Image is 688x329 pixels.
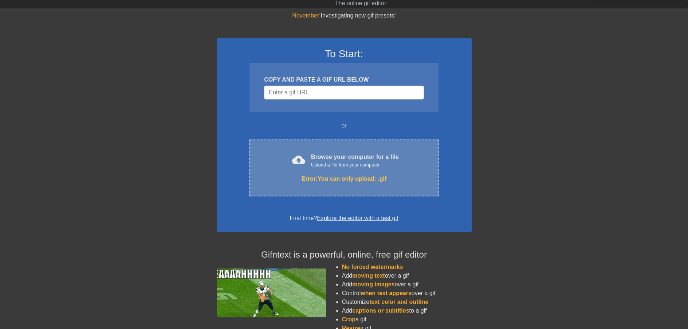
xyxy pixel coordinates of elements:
[342,306,472,315] li: Add to a gif
[217,250,472,260] h4: Gifntext is a powerful, online, free gif editor
[342,298,472,306] li: Customize
[311,161,399,169] div: Upload a file from your computer
[352,281,394,287] span: moving images
[265,175,423,183] div: Error: You can only upload: .gif
[311,153,399,169] div: Browse your computer for a file
[226,214,462,223] div: First time?
[342,315,472,324] li: a gif
[361,290,412,296] span: when text appears
[226,48,462,60] h3: To Start:
[317,215,398,221] a: Explore the editor with a test gif
[217,11,472,20] div: Investigating new gif presets!
[342,271,472,280] li: Add over a gif
[352,273,385,279] span: moving text
[292,12,321,19] span: November:
[264,75,424,84] div: COPY AND PASTE A GIF URL BELOW
[292,153,305,167] span: cloud_upload
[342,280,472,289] li: Add over a gif
[342,264,403,270] span: No forced watermarks
[236,121,453,130] div: or
[342,289,472,298] li: Control over a gif
[342,316,355,322] span: Crop
[217,269,326,317] img: football_small.gif
[352,308,409,314] span: captions or subtitles
[264,86,424,99] input: Username
[369,299,428,305] span: text color and outline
